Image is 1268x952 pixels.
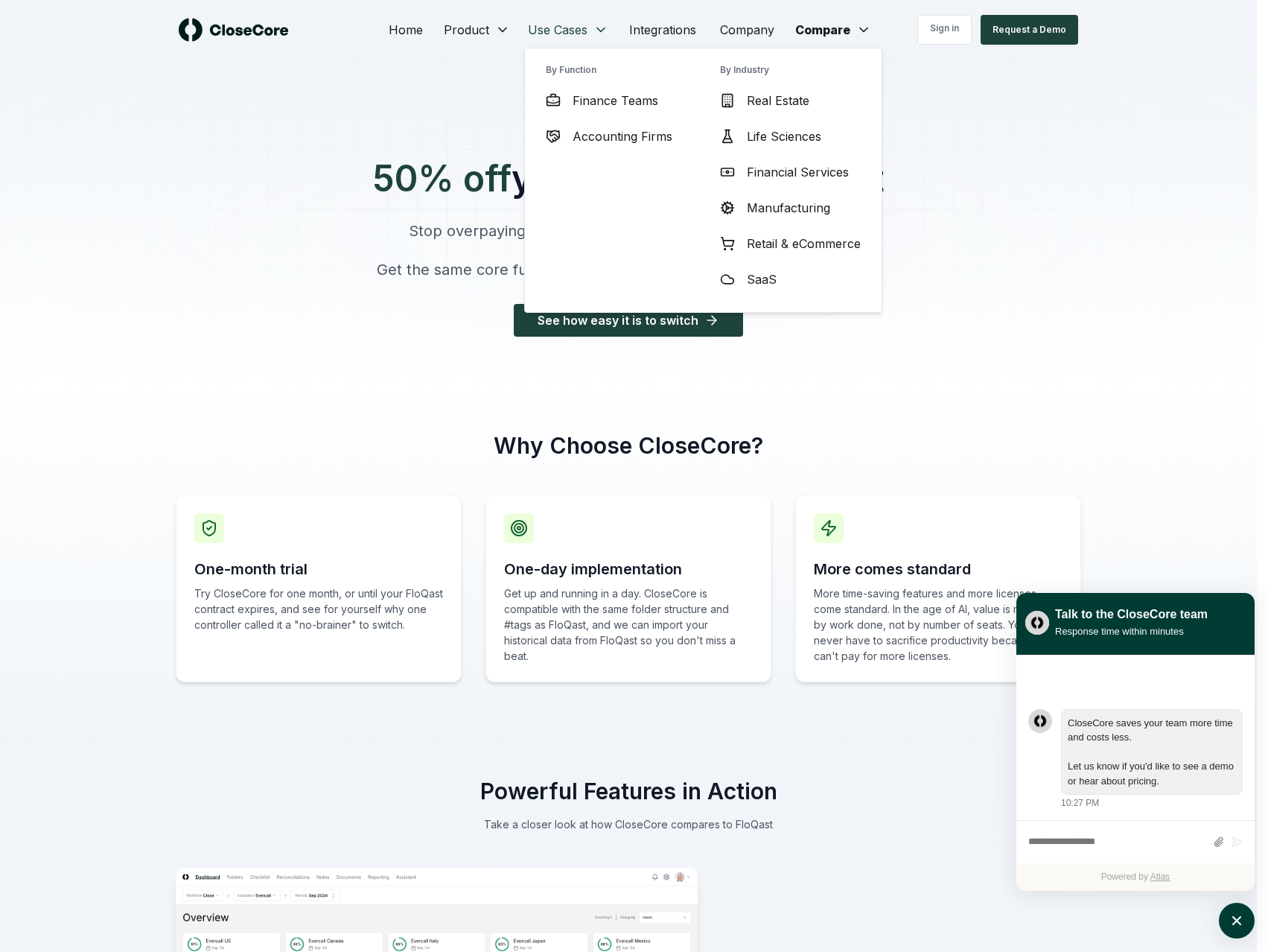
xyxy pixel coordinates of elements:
span: Life Sciences [747,127,821,145]
div: Talk to the CloseCore team [1055,606,1208,623]
a: SaaS [708,261,873,297]
a: Financial Services [708,154,873,190]
a: Finance Teams [534,83,684,118]
div: atlas-message-bubble [1061,709,1243,796]
a: Life Sciences [708,118,873,154]
a: Retail & eCommerce [708,226,873,261]
span: Finance Teams [573,92,658,110]
div: atlas-composer [1028,828,1243,856]
a: Accounting Firms [534,118,684,154]
a: Real Estate [708,83,873,118]
div: Tuesday, August 19, 10:27 PM [1061,709,1243,810]
img: yblje5SQxOoZuw2TcITt_icon.png [1025,611,1049,635]
div: Response time within minutes [1055,623,1208,639]
span: Retail & eCommerce [747,235,861,253]
div: atlas-message [1028,709,1243,810]
a: Manufacturing [708,190,873,226]
div: atlas-message-text [1068,716,1236,789]
h3: By Industry [708,63,873,83]
span: Manufacturing [747,199,830,217]
div: atlas-ticket [1016,656,1255,891]
div: atlas-window [1016,593,1255,891]
h3: By Function [534,63,684,83]
button: Attach files by clicking or dropping files here [1213,836,1224,848]
div: Powered by [1016,863,1255,891]
span: Real Estate [747,92,809,110]
span: Accounting Firms [573,127,672,145]
span: Financial Services [747,163,849,181]
a: Atlas [1150,872,1170,882]
span: SaaS [747,270,777,288]
div: atlas-message-author-avatar [1028,709,1052,733]
div: 10:27 PM [1061,796,1099,810]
